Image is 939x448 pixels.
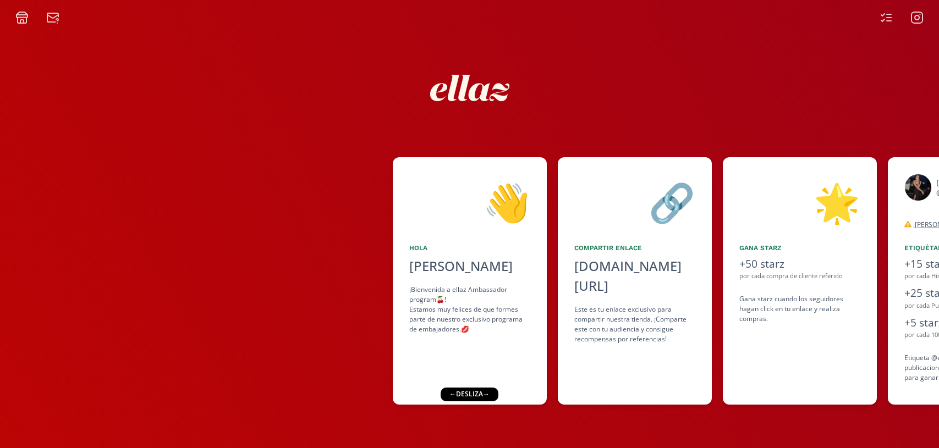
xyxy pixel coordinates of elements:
[420,38,519,137] img: nKmKAABZpYV7
[574,305,695,344] div: Este es tu enlace exclusivo para compartir nuestra tienda. ¡Comparte este con tu audiencia y cons...
[574,174,695,230] div: 🔗
[739,174,860,230] div: 🌟
[441,388,498,401] div: ← desliza →
[739,272,860,281] div: por cada compra de cliente referido
[739,294,860,324] div: Gana starz cuando los seguidores hagan click en tu enlace y realiza compras .
[409,243,530,253] div: Hola
[409,285,530,334] div: ¡Bienvenida a ellaz Ambassador program🍒! Estamos muy felices de que formes parte de nuestro exclu...
[574,243,695,253] div: Compartir Enlace
[574,256,695,296] div: [DOMAIN_NAME][URL]
[904,174,932,201] img: 521466015_18520573708021698_5625082446355652164_n.jpg
[739,243,860,253] div: Gana starz
[409,174,530,230] div: 👋
[409,256,530,276] div: [PERSON_NAME]
[739,256,860,272] div: +50 starz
